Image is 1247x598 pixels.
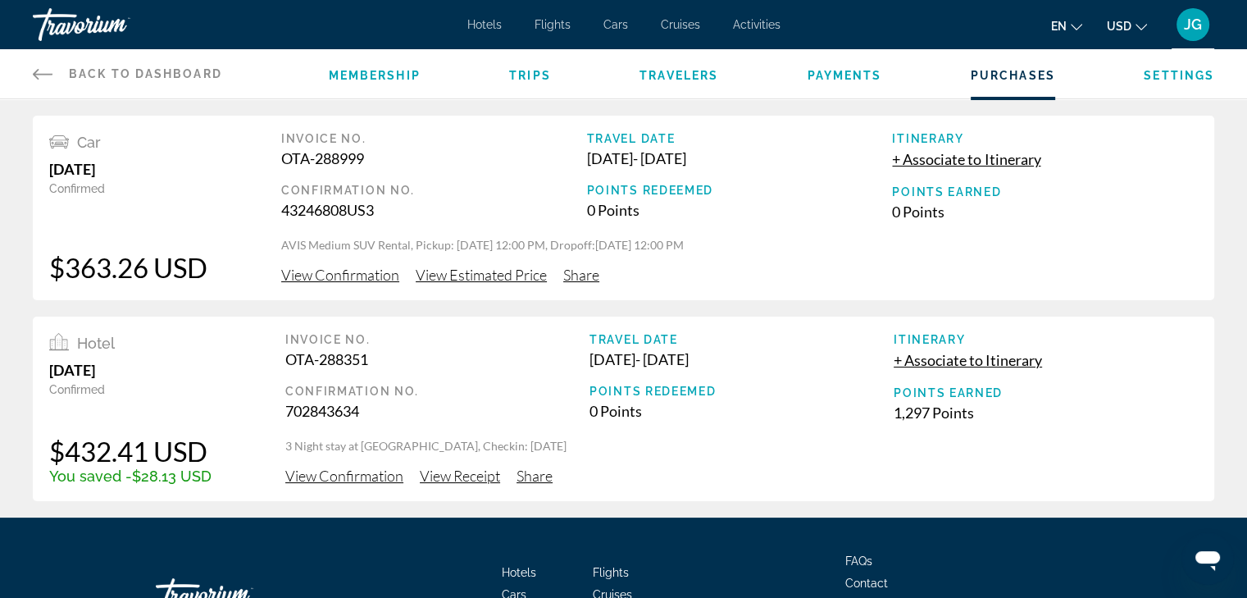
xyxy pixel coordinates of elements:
span: Share [563,266,599,284]
a: Settings [1144,69,1214,82]
a: Cruises [661,18,700,31]
div: You saved -$28.13 USD [49,468,212,485]
div: 702843634 [285,402,589,420]
a: Membership [329,69,421,82]
a: Flights [535,18,571,31]
div: Points Redeemed [587,184,893,197]
span: View Estimated Price [416,266,547,284]
div: 1,297 Points [894,404,1198,422]
div: Itinerary [894,333,1198,346]
div: Points Redeemed [589,385,894,398]
button: Change currency [1107,14,1147,38]
button: Change language [1051,14,1082,38]
div: $363.26 USD [49,251,207,284]
div: [DATE] [49,361,212,379]
button: + Associate to Itinerary [894,350,1042,370]
span: View Confirmation [281,266,399,284]
a: Flights [593,566,629,579]
span: Share [517,467,553,485]
span: + Associate to Itinerary [892,150,1040,168]
span: View Confirmation [285,467,403,485]
a: Purchases [971,69,1055,82]
div: 0 Points [589,402,894,420]
a: Back to Dashboard [33,49,222,98]
span: Hotel [77,335,115,352]
div: Confirmed [49,383,212,396]
a: Hotels [502,566,536,579]
iframe: Button to launch messaging window [1181,532,1234,585]
div: Invoice No. [285,333,589,346]
div: OTA-288351 [285,350,589,368]
div: Confirmation No. [285,385,589,398]
span: USD [1107,20,1131,33]
div: Confirmed [49,182,207,195]
a: Contact [845,577,888,590]
div: 0 Points [892,203,1198,221]
a: Travorium [33,3,197,46]
div: Confirmation No. [281,184,587,197]
span: en [1051,20,1067,33]
div: [DATE] - [DATE] [587,149,893,167]
p: AVIS Medium SUV Rental, Pickup: [DATE] 12:00 PM, Dropoff:[DATE] 12:00 PM [281,237,1198,253]
span: View Receipt [420,467,500,485]
div: 43246808US3 [281,201,587,219]
a: Trips [509,69,551,82]
div: Travel Date [587,132,893,145]
a: Payments [808,69,882,82]
a: FAQs [845,555,872,568]
div: Points Earned [892,185,1198,199]
div: OTA-288999 [281,149,587,167]
span: Car [77,134,101,151]
div: Points Earned [894,386,1198,399]
a: Travelers [639,69,718,82]
button: User Menu [1172,7,1214,42]
div: [DATE] - [DATE] [589,350,894,368]
span: Back to Dashboard [69,67,222,80]
span: JG [1184,16,1202,33]
p: 3 Night stay at [GEOGRAPHIC_DATA], Checkin: [DATE] [285,438,1198,454]
a: Hotels [467,18,502,31]
div: Invoice No. [281,132,587,145]
button: + Associate to Itinerary [892,149,1040,169]
a: Activities [733,18,781,31]
div: $432.41 USD [49,435,212,468]
div: 0 Points [587,201,893,219]
a: Cars [603,18,628,31]
div: Itinerary [892,132,1198,145]
div: Travel Date [589,333,894,346]
span: + Associate to Itinerary [894,351,1042,369]
div: [DATE] [49,160,207,178]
